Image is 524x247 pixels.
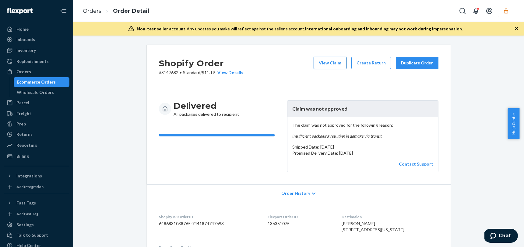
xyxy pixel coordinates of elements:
[342,214,438,219] dt: Destination
[4,230,69,240] button: Talk to Support
[16,69,31,75] div: Orders
[292,133,433,139] em: Insufficient packaging resulting in damage via transit
[16,173,42,179] div: Integrations
[7,8,33,14] img: Flexport logo
[4,24,69,34] a: Home
[4,151,69,161] a: Billing
[287,101,438,117] header: Claim was not approved
[16,111,31,117] div: Freight
[292,150,433,156] p: Promised Delivery Date: [DATE]
[292,122,433,139] p: The claim was not approved for the following reason:
[113,8,149,14] a: Order Detail
[16,232,48,238] div: Talk to Support
[4,46,69,55] a: Inventory
[14,87,70,97] a: Wholesale Orders
[159,70,243,76] p: # S147682 / $11.19
[4,35,69,44] a: Inbounds
[292,144,433,150] p: Shipped Date: [DATE]
[174,100,239,117] div: All packages delivered to recipient
[4,119,69,129] a: Prep
[483,5,495,17] button: Open account menu
[17,89,54,95] div: Wholesale Orders
[4,98,69,108] a: Parcel
[16,26,29,32] div: Home
[14,77,70,87] a: Ecommerce Orders
[399,161,433,166] a: Contact Support
[281,190,310,196] span: Order History
[4,109,69,118] a: Freight
[16,58,49,64] div: Replenishments
[351,57,391,69] button: Create Return
[305,26,463,31] span: International onboarding and inbounding may not work during impersonation.
[183,70,200,75] span: Standard
[16,36,35,43] div: Inbounds
[16,142,37,148] div: Reporting
[4,183,69,190] a: Add Integration
[159,221,258,227] dd: 6486831038765-7441874747693
[396,57,438,69] button: Duplicate Order
[16,222,34,228] div: Settings
[470,5,482,17] button: Open notifications
[137,26,463,32] div: Any updates you make will reflect against the seller's account.
[456,5,469,17] button: Open Search Box
[16,121,26,127] div: Prep
[4,129,69,139] a: Returns
[180,70,182,75] span: •
[4,140,69,150] a: Reporting
[314,57,346,69] button: View Claim
[268,214,332,219] dt: Flexport Order ID
[174,100,239,111] h3: Delivered
[4,210,69,218] a: Add Fast Tag
[401,60,433,66] div: Duplicate Order
[16,131,33,137] div: Returns
[215,70,243,76] button: View Details
[484,229,518,244] iframe: Opens a widget where you can chat to one of our agents
[16,200,36,206] div: Fast Tags
[17,79,56,85] div: Ecommerce Orders
[342,221,404,232] span: [PERSON_NAME] [STREET_ADDRESS][US_STATE]
[4,198,69,208] button: Fast Tags
[4,57,69,66] a: Replenishments
[159,57,243,70] h2: Shopify Order
[78,2,154,20] ol: breadcrumbs
[4,67,69,77] a: Orders
[268,221,332,227] dd: 136351075
[137,26,187,31] span: Non-test seller account:
[16,184,44,189] div: Add Integration
[16,153,29,159] div: Billing
[508,108,519,139] button: Help Center
[83,8,101,14] a: Orders
[16,211,38,216] div: Add Fast Tag
[57,5,69,17] button: Close Navigation
[4,171,69,181] button: Integrations
[4,220,69,230] a: Settings
[16,47,36,53] div: Inventory
[16,100,29,106] div: Parcel
[159,214,258,219] dt: Shopify V3 Order ID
